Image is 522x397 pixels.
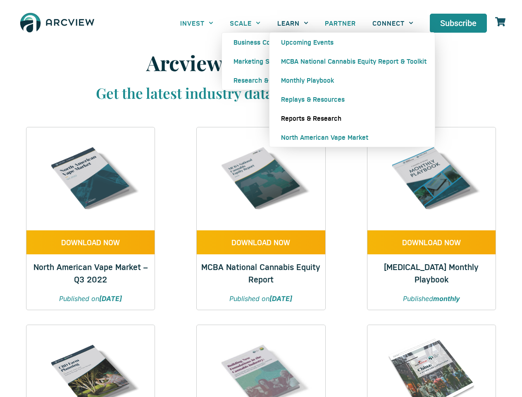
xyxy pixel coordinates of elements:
a: Reports & Research [269,109,435,128]
a: CONNECT [364,14,422,32]
nav: Menu [172,14,422,32]
a: Research & Insights [222,71,303,90]
img: The Arcview Group [17,8,98,38]
a: PARTNER [317,14,364,32]
a: Monthly Playbook [269,71,435,90]
a: MCBA National Cannabis Equity Report [201,261,320,285]
span: DOWNLOAD NOW [402,239,461,246]
img: Q3 2022 VAPE REPORT [39,127,142,230]
a: MCBA National Cannabis Equity Report & Toolkit [269,52,435,71]
a: LEARN [269,14,317,32]
span: DOWNLOAD NOW [231,239,290,246]
p: Published on [205,294,317,304]
h1: Arcview Market Reports [38,50,484,75]
a: North American Vape Market – Q3 2022 [33,261,148,285]
a: DOWNLOAD NOW [26,230,155,254]
span: Subscribe [440,19,477,27]
a: Business Consulting [222,33,303,52]
ul: LEARN [269,32,435,147]
h3: Get the latest industry data to drive your decisions [38,84,484,103]
img: Cannabis & Hemp Monthly Playbook [380,127,483,230]
a: North American Vape Market [269,128,435,147]
a: DOWNLOAD NOW [197,230,325,254]
a: Replays & Resources [269,90,435,109]
span: DOWNLOAD NOW [61,239,120,246]
a: Marketing Services [222,52,303,71]
p: Published on [35,294,146,304]
a: SCALE [222,14,269,32]
strong: monthly [433,294,460,303]
strong: [DATE] [269,294,292,303]
a: [MEDICAL_DATA] Monthly Playbook [384,261,479,285]
p: Published [376,294,487,304]
strong: [DATE] [99,294,122,303]
a: DOWNLOAD NOW [367,230,496,254]
a: Upcoming Events [269,33,435,52]
a: INVEST [172,14,222,32]
a: Subscribe [430,14,487,33]
ul: SCALE [222,32,303,90]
